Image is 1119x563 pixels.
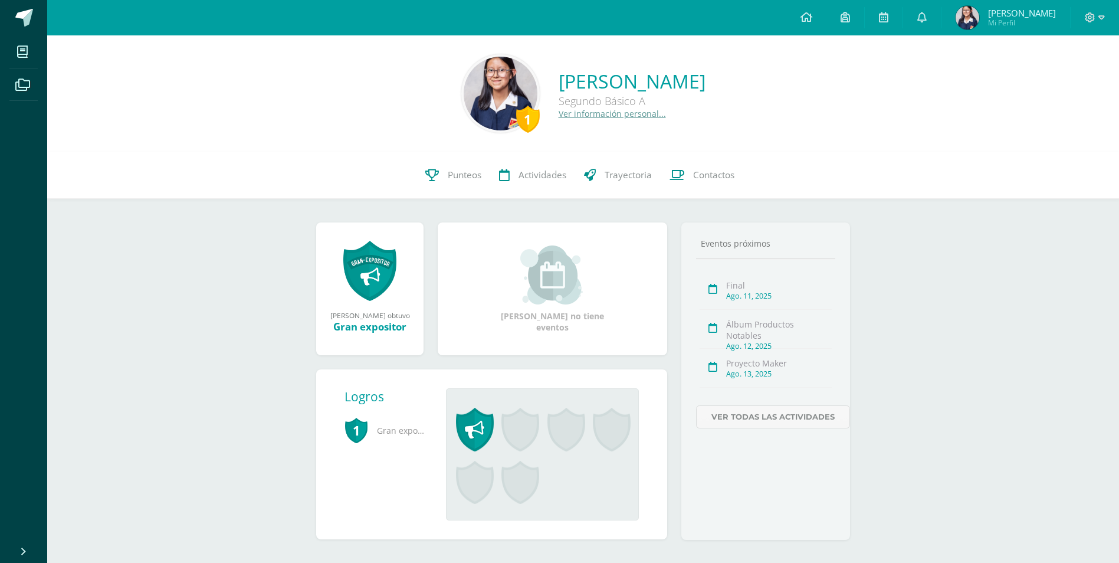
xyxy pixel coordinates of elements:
div: 1 [516,106,540,133]
div: Gran expositor [328,320,412,333]
a: Actividades [490,152,575,199]
a: Ver todas las actividades [696,405,850,428]
span: Actividades [519,169,566,181]
span: Mi Perfil [988,18,1056,28]
span: Punteos [448,169,481,181]
div: [PERSON_NAME] obtuvo [328,310,412,320]
a: [PERSON_NAME] [559,68,705,94]
div: Proyecto Maker [726,358,832,369]
div: [PERSON_NAME] no tiene eventos [494,246,612,333]
img: 3af46557c5690f192df8465864cd5c77.png [464,57,537,130]
div: Segundo Básico A [559,94,705,108]
span: Contactos [693,169,734,181]
a: Trayectoria [575,152,661,199]
span: [PERSON_NAME] [988,7,1056,19]
div: Álbum Productos Notables [726,319,832,341]
div: Final [726,280,832,291]
div: Ago. 11, 2025 [726,291,832,301]
img: event_small.png [520,246,585,305]
span: Gran expositor [344,414,427,447]
div: Ago. 12, 2025 [726,341,832,351]
div: Eventos próximos [696,238,835,249]
div: Ago. 13, 2025 [726,369,832,379]
a: Ver información personal... [559,108,666,119]
span: Trayectoria [605,169,652,181]
a: Punteos [416,152,490,199]
div: Logros [344,388,437,405]
a: Contactos [661,152,743,199]
span: 1 [344,417,368,444]
img: 016a31844e7f08065a7e0eab0c910ae8.png [956,6,979,30]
